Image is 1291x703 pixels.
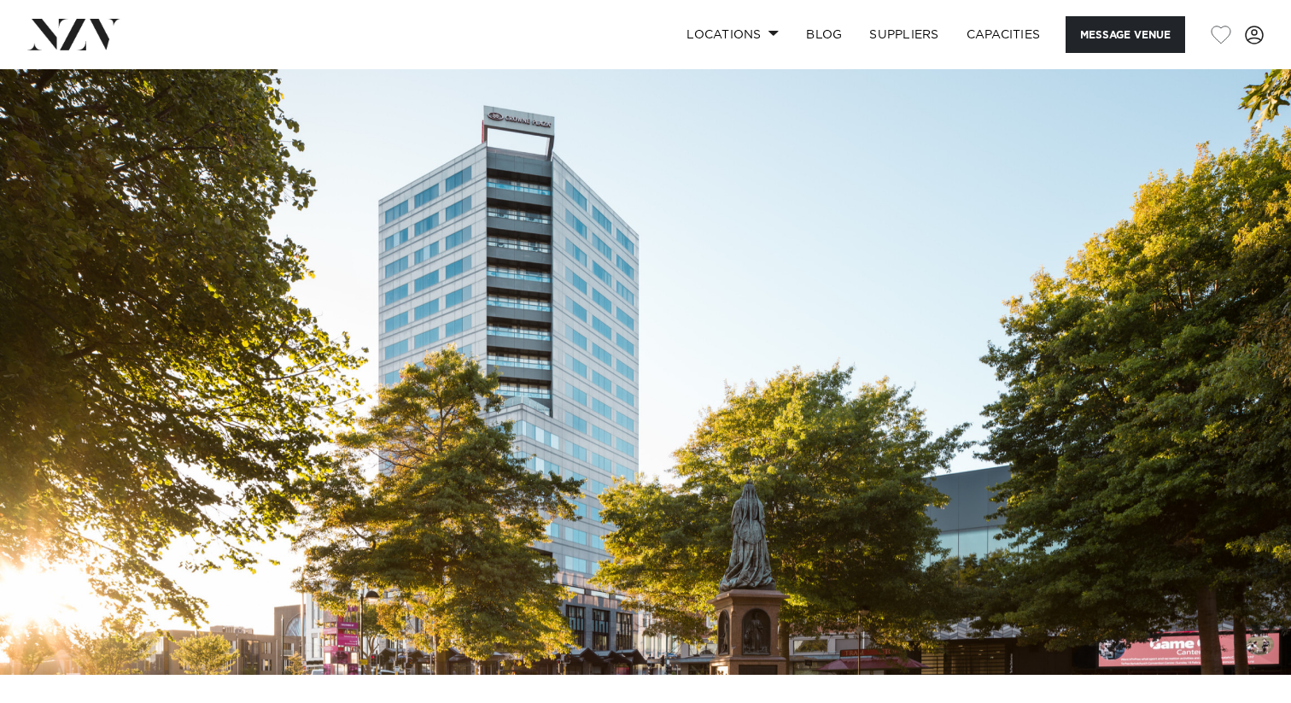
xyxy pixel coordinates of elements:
a: Capacities [953,16,1054,53]
a: BLOG [792,16,856,53]
a: Locations [673,16,792,53]
button: Message Venue [1066,16,1185,53]
img: nzv-logo.png [27,19,120,50]
a: SUPPLIERS [856,16,952,53]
